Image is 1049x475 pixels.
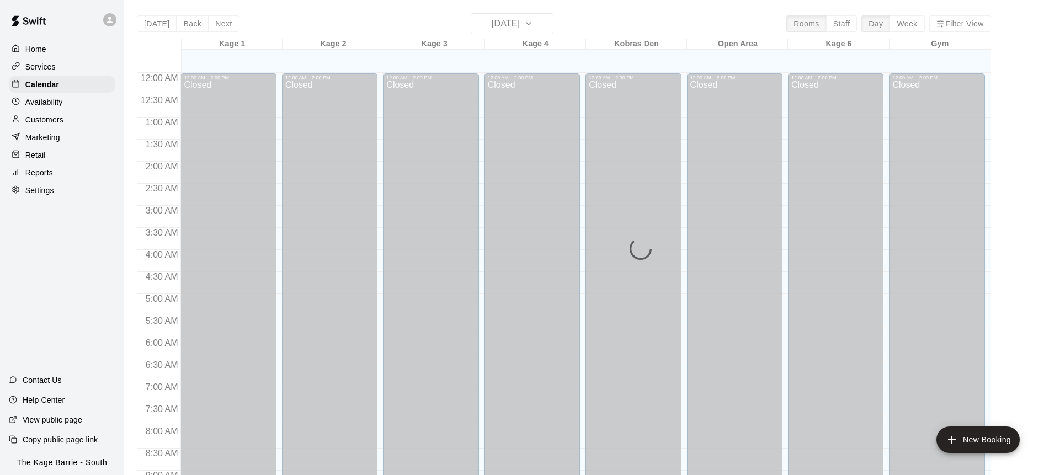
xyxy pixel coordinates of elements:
[143,250,181,259] span: 4:00 AM
[143,449,181,458] span: 8:30 AM
[890,39,991,50] div: Gym
[184,75,273,81] div: 12:00 AM – 2:00 PM
[143,382,181,392] span: 7:00 AM
[25,167,53,178] p: Reports
[143,294,181,303] span: 5:00 AM
[143,228,181,237] span: 3:30 AM
[23,375,62,386] p: Contact Us
[143,184,181,193] span: 2:30 AM
[23,394,65,405] p: Help Center
[23,414,82,425] p: View public page
[25,114,63,125] p: Customers
[25,132,60,143] p: Marketing
[9,164,115,181] a: Reports
[788,39,889,50] div: Kage 6
[791,75,880,81] div: 12:00 AM – 2:00 PM
[138,73,181,83] span: 12:00 AM
[143,316,181,325] span: 5:30 AM
[138,95,181,105] span: 12:30 AM
[143,118,181,127] span: 1:00 AM
[690,75,779,81] div: 12:00 AM – 2:00 PM
[589,75,678,81] div: 12:00 AM – 2:00 PM
[143,404,181,414] span: 7:30 AM
[143,140,181,149] span: 1:30 AM
[143,338,181,348] span: 6:00 AM
[9,129,115,146] a: Marketing
[143,272,181,281] span: 4:30 AM
[9,111,115,128] a: Customers
[143,426,181,436] span: 8:00 AM
[9,147,115,163] a: Retail
[25,150,46,161] p: Retail
[9,41,115,57] a: Home
[143,206,181,215] span: 3:00 AM
[9,94,115,110] a: Availability
[285,75,374,81] div: 12:00 AM – 2:00 PM
[17,457,108,468] p: The Kage Barrie - South
[143,162,181,171] span: 2:00 AM
[586,39,687,50] div: Kobras Den
[25,79,59,90] p: Calendar
[283,39,384,50] div: Kage 2
[23,434,98,445] p: Copy public page link
[936,426,1020,453] button: add
[25,185,54,196] p: Settings
[9,58,115,75] a: Services
[182,39,283,50] div: Kage 1
[892,75,981,81] div: 12:00 AM – 2:00 PM
[384,39,485,50] div: Kage 3
[143,360,181,370] span: 6:30 AM
[488,75,577,81] div: 12:00 AM – 2:00 PM
[25,61,56,72] p: Services
[485,39,586,50] div: Kage 4
[386,75,475,81] div: 12:00 AM – 2:00 PM
[9,182,115,199] a: Settings
[25,97,63,108] p: Availability
[687,39,788,50] div: Open Area
[25,44,46,55] p: Home
[9,76,115,93] a: Calendar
